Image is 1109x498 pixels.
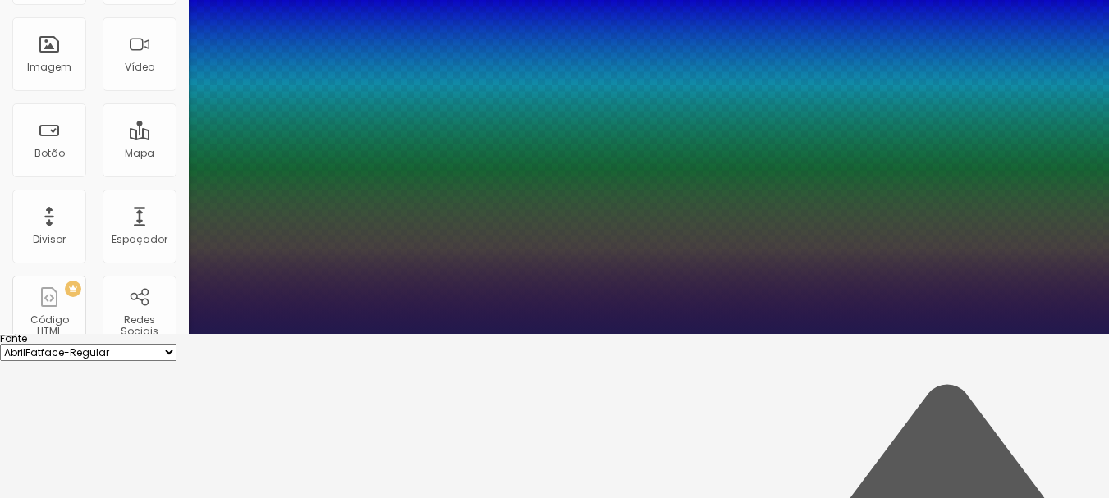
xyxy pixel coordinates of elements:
[33,232,66,246] font: Divisor
[125,146,154,160] font: Mapa
[34,146,65,160] font: Botão
[125,60,154,74] font: Vídeo
[30,313,69,338] font: Código HTML
[112,232,167,246] font: Espaçador
[121,313,158,338] font: Redes Sociais
[27,60,71,74] font: Imagem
